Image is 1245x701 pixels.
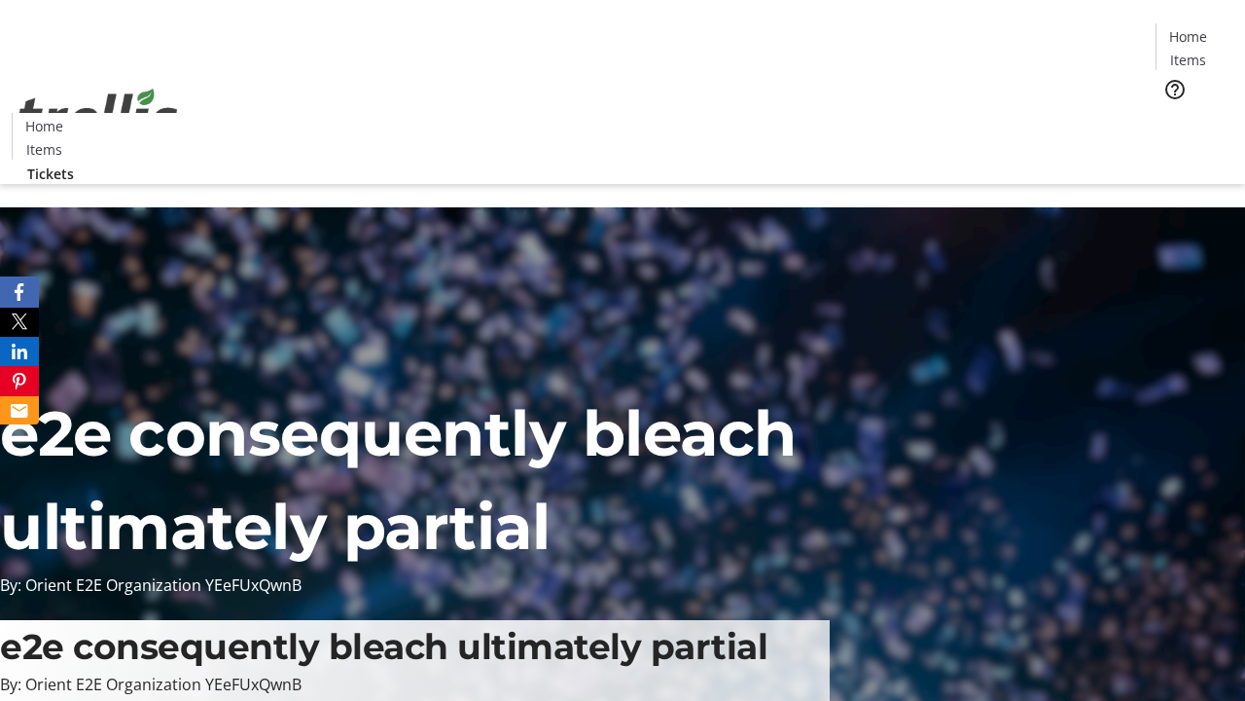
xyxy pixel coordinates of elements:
img: Orient E2E Organization YEeFUxQwnB's Logo [12,67,185,165]
span: Items [1170,50,1206,70]
a: Items [1156,50,1219,70]
span: Home [25,116,63,136]
button: Help [1156,70,1194,109]
span: Home [1169,26,1207,47]
a: Tickets [1156,113,1233,133]
a: Tickets [12,164,89,184]
a: Items [13,139,75,160]
span: Items [26,139,62,160]
span: Tickets [27,164,74,184]
span: Tickets [1171,113,1218,133]
a: Home [13,116,75,136]
a: Home [1156,26,1219,47]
